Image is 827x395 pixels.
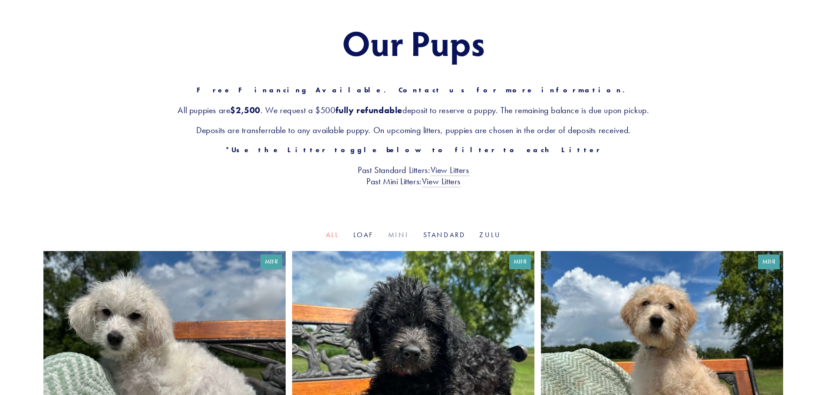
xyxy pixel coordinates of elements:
[230,105,260,115] strong: $2,500
[43,124,784,136] h3: Deposits are transferrable to any available puppy. On upcoming litters, puppies are chosen in the...
[431,165,469,176] a: View Litters
[43,164,784,187] h3: Past Standard Litters: Past Mini Litters:
[422,176,461,187] a: View Litters
[388,231,409,239] a: Mini
[197,86,630,94] strong: Free Financing Available. Contact us for more information.
[423,231,466,239] a: Standard
[225,146,602,154] strong: *Use the Litter toggle below to filter to each Litter
[43,23,784,62] h1: Our Pups
[43,104,784,116] h3: All puppies are . We request a $500 deposit to reserve a puppy. The remaining balance is due upon...
[326,231,339,239] a: All
[353,231,374,239] a: Loaf
[336,105,403,115] strong: fully refundable
[479,231,501,239] a: Zulu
